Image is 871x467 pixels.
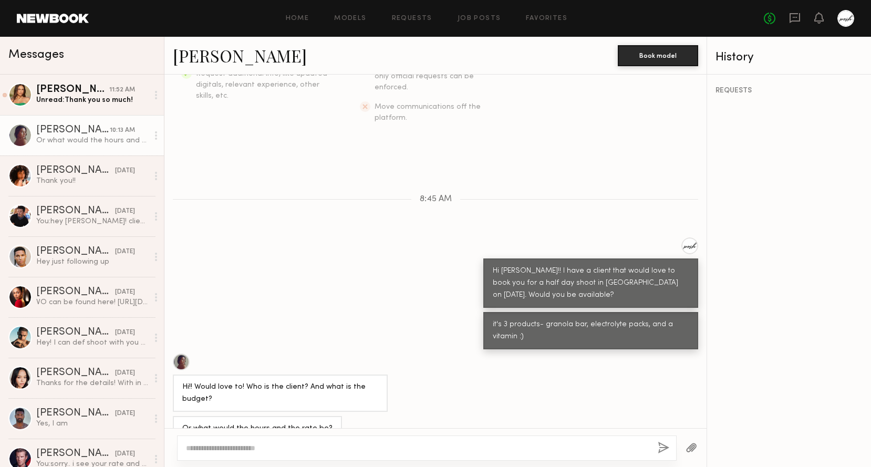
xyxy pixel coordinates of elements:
[115,287,135,297] div: [DATE]
[618,45,698,66] button: Book model
[36,327,115,338] div: [PERSON_NAME]
[375,103,481,121] span: Move communications off the platform.
[36,297,148,307] div: VO can be found here! [URL][DOMAIN_NAME]
[392,15,432,22] a: Requests
[182,381,378,406] div: Hi!! Would love to! Who is the client? And what is the budget?
[493,265,689,302] div: Hi [PERSON_NAME]!! I have a client that would love to book you for a half day shoot in [GEOGRAPHI...
[36,165,115,176] div: [PERSON_NAME]
[36,95,148,105] div: Unread: Thank you so much!
[115,247,135,257] div: [DATE]
[716,51,863,64] div: History
[196,70,327,99] span: Request additional info, like updated digitals, relevant experience, other skills, etc.
[375,62,507,91] span: Expect verbal commitments to hold - only official requests can be enforced.
[36,419,148,429] div: Yes, I am
[36,125,110,136] div: [PERSON_NAME]
[115,449,135,459] div: [DATE]
[110,126,135,136] div: 10:13 AM
[36,206,115,216] div: [PERSON_NAME]
[36,85,109,95] div: [PERSON_NAME]
[109,85,135,95] div: 11:52 AM
[36,257,148,267] div: Hey just following up
[36,136,148,146] div: Or what would the hours and the rate be?
[8,49,64,61] span: Messages
[36,176,148,186] div: Thank you!!
[115,368,135,378] div: [DATE]
[36,246,115,257] div: [PERSON_NAME]
[115,328,135,338] div: [DATE]
[286,15,309,22] a: Home
[458,15,501,22] a: Job Posts
[618,50,698,59] a: Book model
[36,449,115,459] div: [PERSON_NAME]
[36,216,148,226] div: You: hey [PERSON_NAME]! client just got back to me saying they sent you a polo? are you okay with...
[36,287,115,297] div: [PERSON_NAME]
[36,368,115,378] div: [PERSON_NAME]
[334,15,366,22] a: Models
[420,195,452,204] span: 8:45 AM
[493,319,689,343] div: it's 3 products- granola bar, electrolyte packs, and a vitamin :)
[173,44,307,67] a: [PERSON_NAME]
[36,408,115,419] div: [PERSON_NAME]
[115,166,135,176] div: [DATE]
[526,15,567,22] a: Favorites
[36,378,148,388] div: Thanks for the details! With in perpetuity usage, my rate for this would be $850. Let me know if ...
[716,87,863,95] div: REQUESTS
[36,338,148,348] div: Hey! I can def shoot with you guys! But when it comes to posting on my feed that’s a different ra...
[115,206,135,216] div: [DATE]
[182,423,333,435] div: Or what would the hours and the rate be?
[115,409,135,419] div: [DATE]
